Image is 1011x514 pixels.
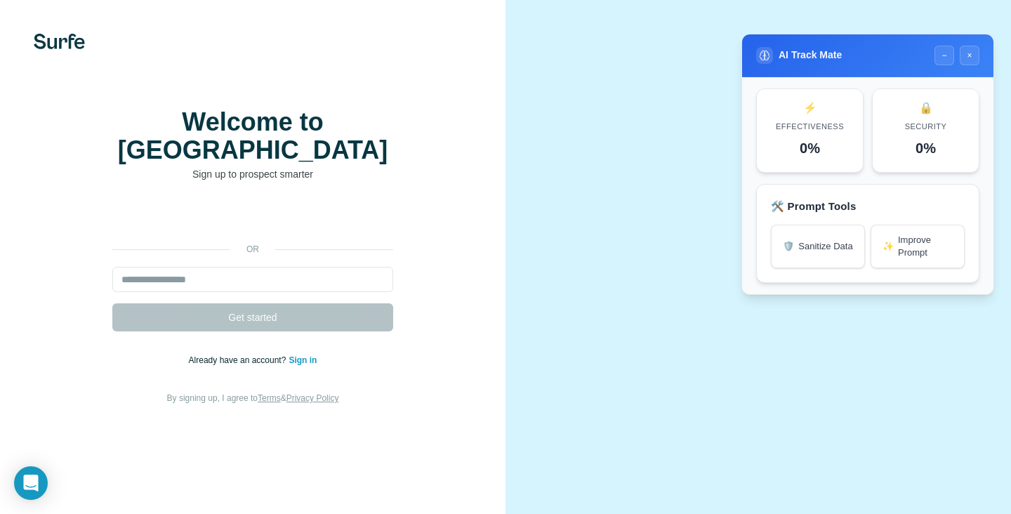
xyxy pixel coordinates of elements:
[112,167,393,181] p: Sign up to prospect smarter
[105,202,400,233] iframe: Sign in with Google Button
[771,199,857,213] span: 🛠️ Prompt Tools
[768,100,852,116] div: Effectiveness
[258,393,281,403] a: Terms
[883,240,894,253] span: ✨
[112,108,393,164] h1: Welcome to [GEOGRAPHIC_DATA]
[189,355,289,365] span: Already have an account?
[289,355,317,365] a: Sign in
[783,240,794,253] span: 🛡️
[884,121,967,132] div: Security
[871,225,965,268] button: ✨ Improve Prompt
[230,243,275,256] p: or
[771,225,865,268] button: 🛡️ Sanitize Data
[34,34,85,49] img: Surfe's logo
[798,240,852,253] span: Sanitize Data
[768,121,852,132] div: Effectiveness
[167,393,339,403] span: By signing up, I agree to &
[286,393,339,403] a: Privacy Policy
[756,47,842,64] h3: AI Track Mate
[960,46,979,65] button: ×
[884,100,967,116] div: Security
[884,138,967,158] div: 0%
[14,466,48,500] div: Open Intercom Messenger
[898,234,953,259] span: Improve Prompt
[934,46,954,65] button: −
[768,138,852,158] div: 0%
